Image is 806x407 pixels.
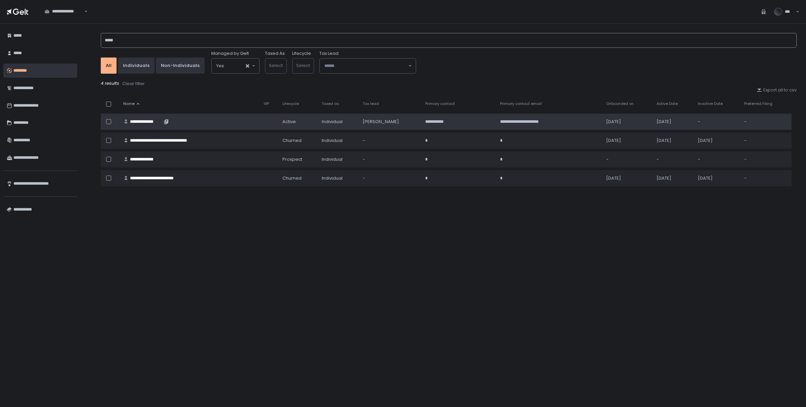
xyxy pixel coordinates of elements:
[606,101,634,106] span: Onboarded on
[118,58,154,74] button: Individuals
[224,63,245,69] input: Search for option
[106,63,111,69] div: All
[292,50,311,57] label: Lifecycle
[606,156,648,162] div: -
[265,50,285,57] label: Taxed As
[322,175,355,181] div: Individual
[264,101,269,106] span: VIP
[322,101,339,106] span: Taxed as
[363,101,379,106] span: Tax lead
[161,63,199,69] div: Non-Individuals
[698,175,736,181] div: [DATE]
[744,175,788,181] div: -
[363,175,417,181] div: -
[606,138,648,144] div: [DATE]
[282,101,299,106] span: Lifecycle
[282,175,302,181] span: churned
[319,50,339,57] span: Tax Lead
[123,101,135,106] span: Name
[282,138,302,144] span: churned
[698,119,736,125] div: -
[698,156,736,162] div: -
[425,101,455,106] span: Primary contact
[363,156,417,162] div: -
[282,119,296,125] span: active
[657,175,690,181] div: [DATE]
[606,119,648,125] div: [DATE]
[212,59,259,73] div: Search for option
[698,138,736,144] div: [DATE]
[500,101,542,106] span: Primary contact email
[744,101,772,106] span: Preferred Filing
[282,156,302,162] span: prospect
[363,138,417,144] div: -
[698,101,723,106] span: Inactive Date
[211,50,249,57] span: Managed by Gelt
[216,63,224,69] span: Yes
[744,119,788,125] div: -
[269,62,283,69] span: Select
[156,58,205,74] button: Non-Individuals
[320,59,416,73] div: Search for option
[363,119,417,125] div: [PERSON_NAME]
[606,175,648,181] div: [DATE]
[122,80,145,87] button: Clear filter
[657,138,690,144] div: [DATE]
[657,101,678,106] span: Active Date
[744,156,788,162] div: -
[101,58,117,74] button: All
[123,63,149,69] div: Individuals
[246,64,249,68] button: Clear Selected
[324,63,408,69] input: Search for option
[757,87,797,93] button: Export all to csv
[322,156,355,162] div: Individual
[744,138,788,144] div: -
[322,119,355,125] div: Individual
[122,81,145,87] div: Clear filter
[40,4,88,18] div: Search for option
[101,80,797,87] div: 4 results
[296,62,310,69] span: Select
[322,138,355,144] div: Individual
[657,119,690,125] div: [DATE]
[657,156,690,162] div: -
